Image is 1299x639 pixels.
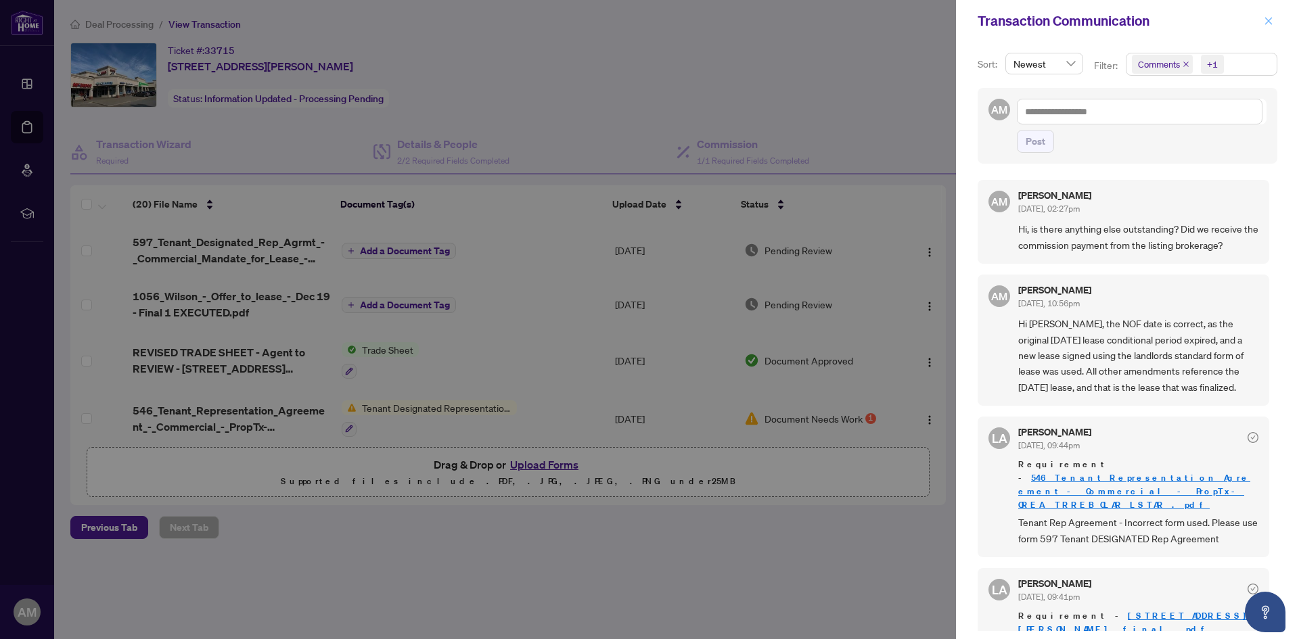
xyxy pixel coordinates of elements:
a: 546_Tenant_Representation_Agreement_-_Commercial_-_PropTx-OREA__TRREB_CLAR_LSTAR_.pdf [1018,472,1250,511]
span: AM [991,193,1007,210]
span: check-circle [1248,432,1258,443]
div: +1 [1207,57,1218,71]
span: LA [992,580,1007,599]
span: [DATE], 09:44pm [1018,440,1080,450]
span: [DATE], 02:27pm [1018,204,1080,214]
span: [DATE], 09:41pm [1018,592,1080,602]
span: LA [992,429,1007,448]
h5: [PERSON_NAME] [1018,191,1091,200]
p: Filter: [1094,58,1120,73]
button: Post [1017,130,1054,153]
p: Sort: [978,57,1000,72]
span: close [1183,61,1189,68]
span: AM [991,288,1007,304]
span: [DATE], 10:56pm [1018,298,1080,308]
span: Hi [PERSON_NAME], the NOF date is correct, as the original [DATE] lease conditional period expire... [1018,316,1258,395]
h5: [PERSON_NAME] [1018,579,1091,588]
span: check-circle [1248,584,1258,594]
a: [STREET_ADDRESS][PERSON_NAME] final.pdf [1018,610,1254,635]
h5: [PERSON_NAME] [1018,427,1091,437]
span: Tenant Rep Agreement - Incorrect form used. Please use form 597 Tenant DESIGNATED Rep Agreement [1018,515,1258,546]
span: close [1264,16,1273,26]
span: Newest [1013,53,1075,74]
div: Transaction Communication [978,11,1260,31]
h5: [PERSON_NAME] [1018,285,1091,295]
span: Requirement - [1018,458,1258,512]
span: Comments [1138,57,1180,71]
button: Open asap [1245,592,1285,632]
span: Requirement - [1018,609,1258,636]
span: Comments [1132,55,1193,74]
span: Hi, is there anything else outstanding? Did we receive the commission payment from the listing br... [1018,221,1258,253]
span: AM [991,101,1007,118]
